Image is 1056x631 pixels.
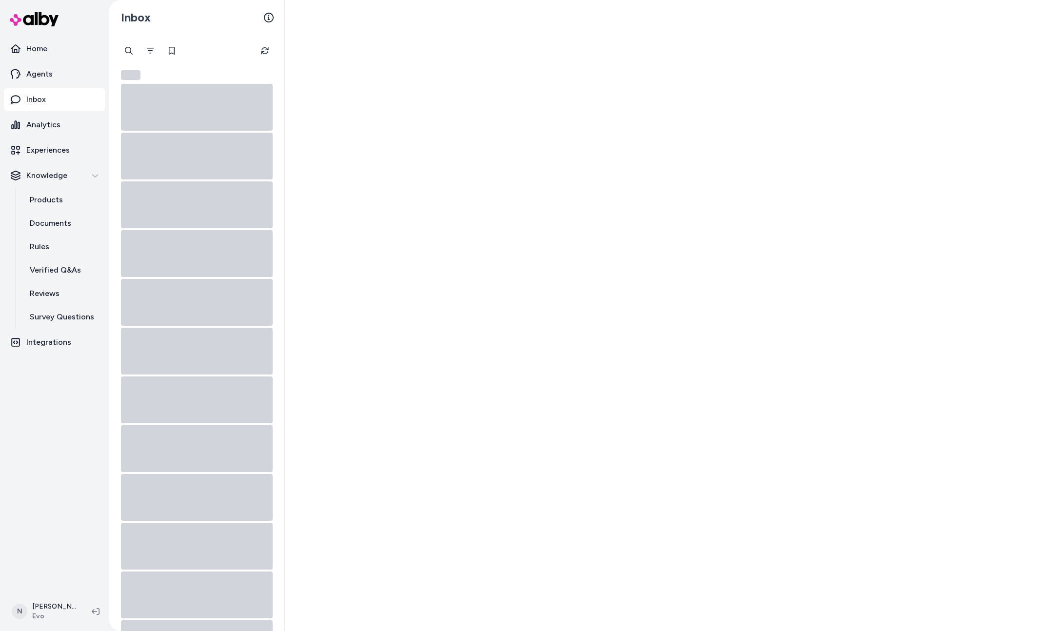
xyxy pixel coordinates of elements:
[26,119,60,131] p: Analytics
[26,94,46,105] p: Inbox
[4,113,105,137] a: Analytics
[32,611,76,621] span: Evo
[30,217,71,229] p: Documents
[4,37,105,60] a: Home
[20,212,105,235] a: Documents
[10,12,59,26] img: alby Logo
[26,43,47,55] p: Home
[26,144,70,156] p: Experiences
[6,596,84,627] button: N[PERSON_NAME]Evo
[255,41,275,60] button: Refresh
[20,258,105,282] a: Verified Q&As
[12,604,27,619] span: N
[26,336,71,348] p: Integrations
[20,282,105,305] a: Reviews
[4,62,105,86] a: Agents
[4,331,105,354] a: Integrations
[26,68,53,80] p: Agents
[140,41,160,60] button: Filter
[4,164,105,187] button: Knowledge
[30,264,81,276] p: Verified Q&As
[4,88,105,111] a: Inbox
[30,288,60,299] p: Reviews
[32,602,76,611] p: [PERSON_NAME]
[20,235,105,258] a: Rules
[20,188,105,212] a: Products
[30,241,49,253] p: Rules
[26,170,67,181] p: Knowledge
[121,10,151,25] h2: Inbox
[4,138,105,162] a: Experiences
[30,311,94,323] p: Survey Questions
[30,194,63,206] p: Products
[20,305,105,329] a: Survey Questions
